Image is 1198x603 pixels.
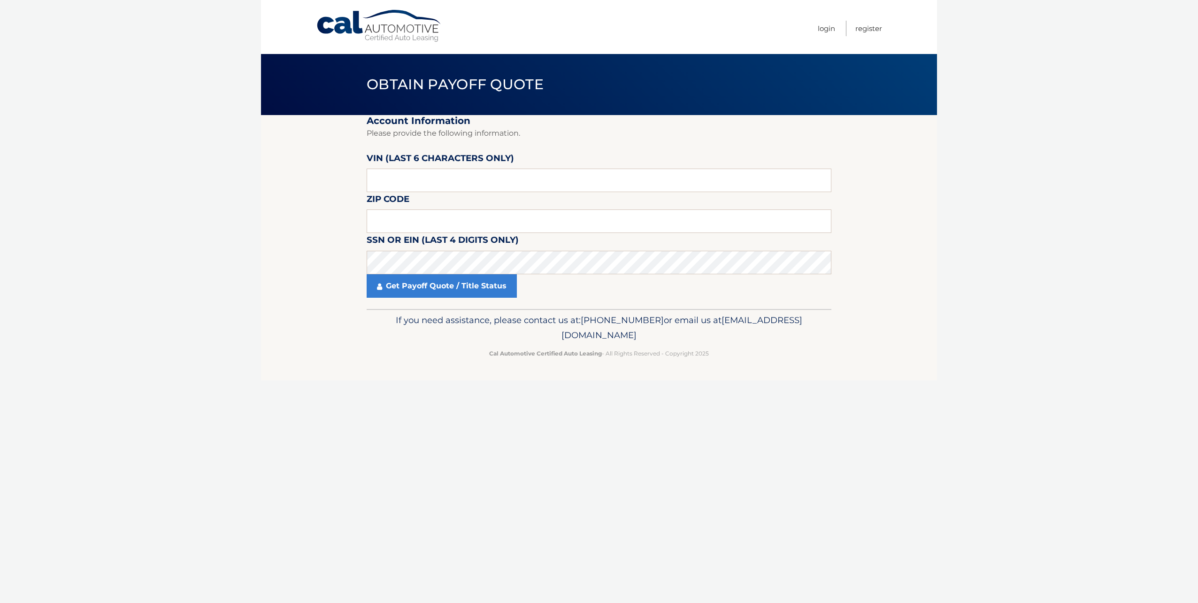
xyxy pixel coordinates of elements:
[818,21,835,36] a: Login
[316,9,443,43] a: Cal Automotive
[855,21,882,36] a: Register
[581,315,664,325] span: [PHONE_NUMBER]
[367,115,831,127] h2: Account Information
[489,350,602,357] strong: Cal Automotive Certified Auto Leasing
[367,127,831,140] p: Please provide the following information.
[373,348,825,358] p: - All Rights Reserved - Copyright 2025
[367,76,544,93] span: Obtain Payoff Quote
[373,313,825,343] p: If you need assistance, please contact us at: or email us at
[367,233,519,250] label: SSN or EIN (last 4 digits only)
[367,274,517,298] a: Get Payoff Quote / Title Status
[367,192,409,209] label: Zip Code
[367,151,514,169] label: VIN (last 6 characters only)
